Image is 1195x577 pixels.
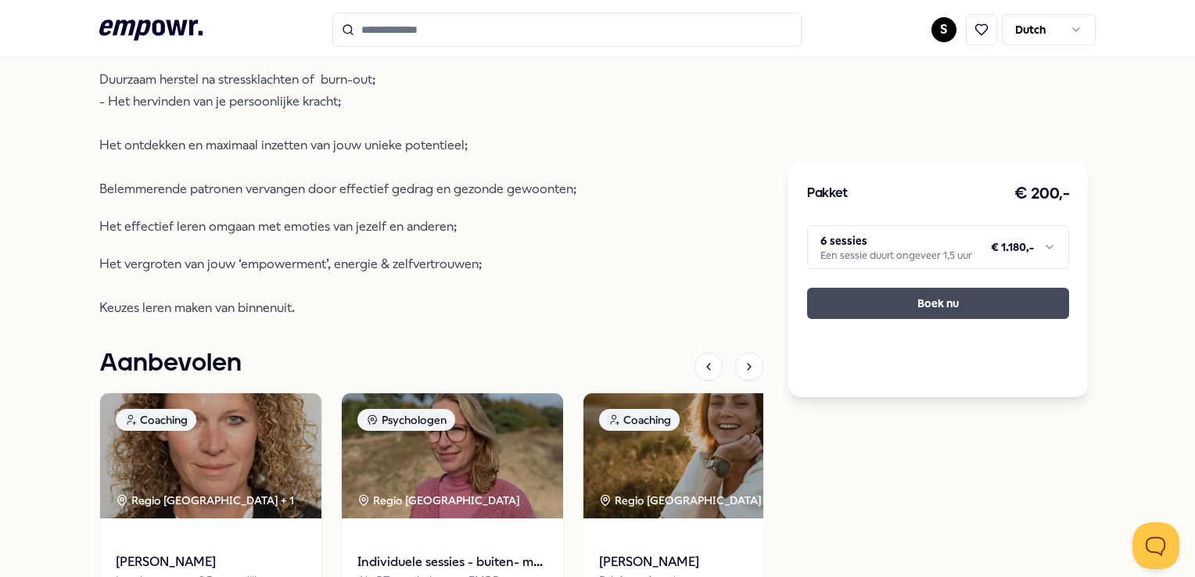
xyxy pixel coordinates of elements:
img: package image [342,393,563,518]
h1: Aanbevolen [99,344,242,383]
div: Psychologen [357,409,455,431]
button: Boek nu [807,288,1069,319]
span: [PERSON_NAME] [599,552,789,572]
iframe: Help Scout Beacon - Open [1132,522,1179,569]
div: Coaching [599,409,680,431]
button: S [931,17,956,42]
span: [PERSON_NAME] [116,552,306,572]
div: Regio [GEOGRAPHIC_DATA] [357,492,522,509]
p: Het effectief leren omgaan met emoties van jezelf en anderen; [99,216,608,238]
div: Coaching [116,409,196,431]
span: Individuele sessies - buiten- met [PERSON_NAME] [357,552,547,572]
input: Search for products, categories or subcategories [332,13,802,47]
h3: € 200,- [1014,181,1070,206]
img: package image [583,393,805,518]
p: Het vergroten van jouw ‘empowerment’, energie & zelfvertrouwen; Keuzes leren maken van binnenuit. [99,253,608,319]
h3: Pakket [807,184,848,204]
div: Regio [GEOGRAPHIC_DATA] + 1 [116,492,294,509]
div: Regio [GEOGRAPHIC_DATA] + 1 [599,492,777,509]
img: package image [100,393,321,518]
